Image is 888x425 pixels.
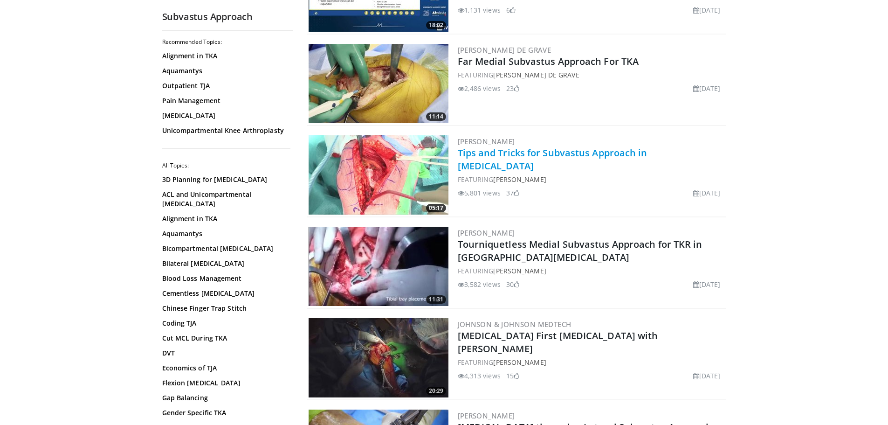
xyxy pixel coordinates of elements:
li: [DATE] [693,279,721,289]
span: 18:02 [426,21,446,29]
span: 11:31 [426,295,446,304]
a: Blood Loss Management [162,274,288,283]
h2: All Topics: [162,162,290,169]
div: FEATURING [458,70,724,80]
div: FEATURING [458,174,724,184]
span: 20:29 [426,387,446,395]
li: 37 [506,188,519,198]
a: Aquamantys [162,229,288,238]
a: [PERSON_NAME] [493,175,546,184]
a: 11:31 [309,227,448,306]
a: [PERSON_NAME] [458,411,515,420]
li: [DATE] [693,84,721,93]
li: 30 [506,279,519,289]
a: DVT [162,348,288,358]
a: Unicompartmental Knee Arthroplasty [162,126,288,135]
li: 15 [506,371,519,381]
h2: Subvastus Approach [162,11,293,23]
li: 5,801 views [458,188,501,198]
a: 20:29 [309,318,448,397]
li: 23 [506,84,519,93]
a: 05:17 [309,135,448,215]
img: 670859d2-839e-4099-b9c9-7bb414ae9948.300x170_q85_crop-smart_upscale.jpg [309,318,448,397]
li: [DATE] [693,371,721,381]
a: Alignment in TKA [162,51,288,61]
a: Far Medial Subvastus Approach For TKA [458,55,639,68]
a: [PERSON_NAME] de Grave [493,70,579,79]
img: 53c7be86-69ff-400f-ab46-f51a723027ce.300x170_q85_crop-smart_upscale.jpg [309,227,448,306]
li: 2,486 views [458,84,501,93]
a: [PERSON_NAME] de Grave [458,45,551,55]
a: Outpatient TJA [162,81,288,91]
a: 3D Planning for [MEDICAL_DATA] [162,175,288,184]
a: Gender Specific TKA [162,408,288,418]
a: [PERSON_NAME] [458,137,515,146]
a: Gap Balancing [162,393,288,403]
li: [DATE] [693,5,721,15]
li: [DATE] [693,188,721,198]
a: [PERSON_NAME] [493,266,546,275]
a: Alignment in TKA [162,214,288,223]
a: Bilateral [MEDICAL_DATA] [162,259,288,268]
a: Tips and Tricks for Subvastus Approach in [MEDICAL_DATA] [458,146,647,172]
a: Cementless [MEDICAL_DATA] [162,289,288,298]
a: Bicompartmental [MEDICAL_DATA] [162,244,288,253]
a: [MEDICAL_DATA] [162,111,288,120]
a: [PERSON_NAME] [493,358,546,367]
img: c2f64c45-5832-403e-924a-fe26fcc0b00c.300x170_q85_crop-smart_upscale.jpg [309,44,448,123]
a: Pain Management [162,96,288,105]
a: [MEDICAL_DATA] First [MEDICAL_DATA] with [PERSON_NAME] [458,329,658,355]
div: FEATURING [458,357,724,367]
a: ACL and Unicompartmental [MEDICAL_DATA] [162,190,288,209]
li: 6 [506,5,516,15]
a: [PERSON_NAME] [458,228,515,237]
li: 1,131 views [458,5,501,15]
li: 3,582 views [458,279,501,289]
a: 11:14 [309,44,448,123]
li: 4,313 views [458,371,501,381]
a: Cut MCL During TKA [162,334,288,343]
a: Chinese Finger Trap Stitch [162,304,288,313]
span: 11:14 [426,112,446,121]
span: 05:17 [426,204,446,212]
a: Aquamantys [162,66,288,76]
img: 23acb9d1-9258-4964-99c9-9b2453b0ffd6.300x170_q85_crop-smart_upscale.jpg [309,135,448,215]
a: Tourniquetless Medial Subvastus Approach for TKR in [GEOGRAPHIC_DATA][MEDICAL_DATA] [458,238,702,264]
a: Flexion [MEDICAL_DATA] [162,378,288,388]
a: Coding TJA [162,319,288,328]
a: Economics of TJA [162,363,288,373]
h2: Recommended Topics: [162,38,290,46]
a: Johnson & Johnson MedTech [458,320,571,329]
div: FEATURING [458,266,724,276]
